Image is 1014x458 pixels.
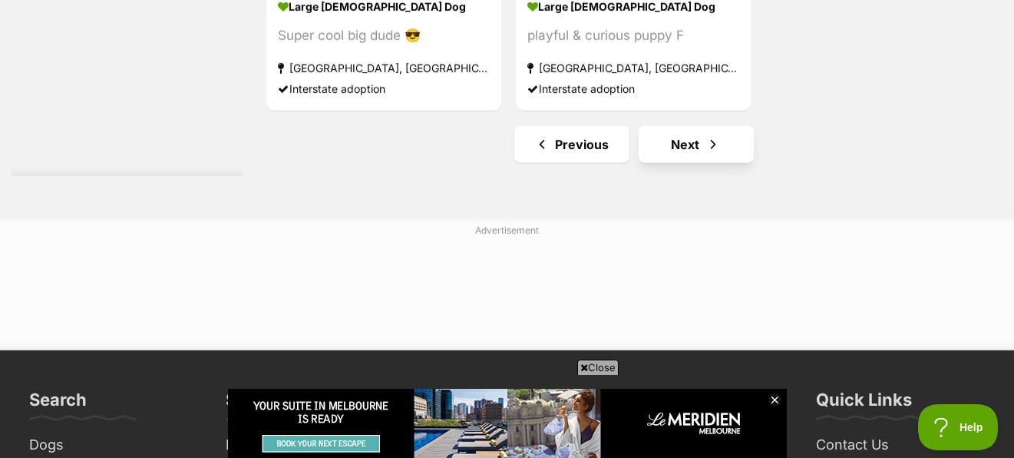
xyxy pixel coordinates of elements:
div: Super cool big dude 😎 [278,25,490,46]
div: playful & curious puppy F [527,25,739,46]
a: Next page [639,126,754,163]
strong: [GEOGRAPHIC_DATA], [GEOGRAPHIC_DATA] [527,58,739,78]
a: Dogs [23,433,204,457]
iframe: Advertisement [135,243,880,335]
a: Previous page [514,126,629,163]
span: Close [577,360,619,375]
div: Interstate adoption [527,78,739,99]
h3: Quick Links [816,389,912,420]
h3: Search [29,389,87,420]
h3: Support [226,389,292,420]
strong: [GEOGRAPHIC_DATA], [GEOGRAPHIC_DATA] [278,58,490,78]
iframe: Advertisement [228,381,787,450]
div: Interstate adoption [278,78,490,99]
a: Donate [220,433,401,457]
a: Contact Us [810,433,991,457]
iframe: Help Scout Beacon - Open [918,404,999,450]
nav: Pagination [265,126,1002,163]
